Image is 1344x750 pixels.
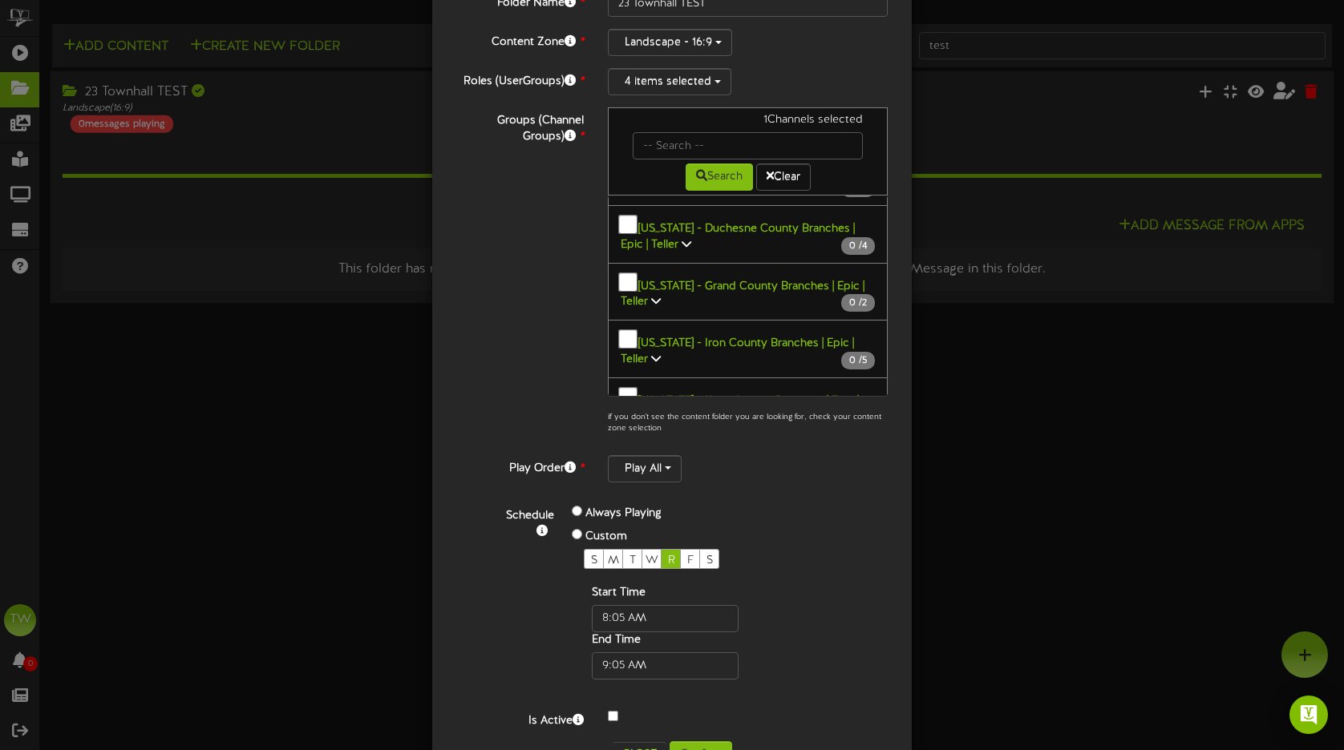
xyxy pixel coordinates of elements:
[585,506,662,522] label: Always Playing
[706,554,713,567] span: S
[608,29,732,56] button: Landscape - 16:9
[841,237,875,255] span: / 4
[608,68,731,95] button: 4 items selected
[444,68,596,90] label: Roles (UserGroups)
[849,240,859,252] span: 0
[608,320,888,378] button: [US_STATE] - Iron County Branches | Epic | Teller 0 /5
[444,708,596,729] label: Is Active
[646,554,658,567] span: W
[585,529,627,545] label: Custom
[444,455,596,477] label: Play Order
[621,112,875,132] div: 1 Channels selected
[444,29,596,50] label: Content Zone
[608,205,888,264] button: [US_STATE] - Duchesne County Branches | Epic | Teller 0 /4
[506,510,554,522] b: Schedule
[621,280,864,308] b: [US_STATE] - Grand County Branches | Epic | Teller
[841,352,875,369] span: / 5
[1289,696,1328,734] div: Open Intercom Messenger
[591,554,597,567] span: S
[756,163,811,191] button: Clear
[849,297,859,308] span: 0
[621,394,859,422] b: [US_STATE] - Kane County Branches | Epic | Teller
[608,455,682,482] button: Play All
[686,163,753,191] button: Search
[444,107,596,145] label: Groups (Channel Groups)
[633,132,863,159] input: -- Search --
[608,377,888,436] button: [US_STATE] - Kane County Branches | Epic | Teller 0 /1
[592,585,646,601] label: Start Time
[621,337,854,365] b: [US_STATE] - Iron County Branches | Epic | Teller
[687,554,694,567] span: F
[629,554,636,567] span: T
[608,263,888,321] button: [US_STATE] - Grand County Branches | Epic | Teller 0 /2
[849,355,859,366] span: 0
[621,223,855,251] b: [US_STATE] - Duchesne County Branches | Epic | Teller
[608,554,619,567] span: M
[592,632,641,648] label: End Time
[841,294,875,312] span: / 2
[668,554,675,567] span: R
